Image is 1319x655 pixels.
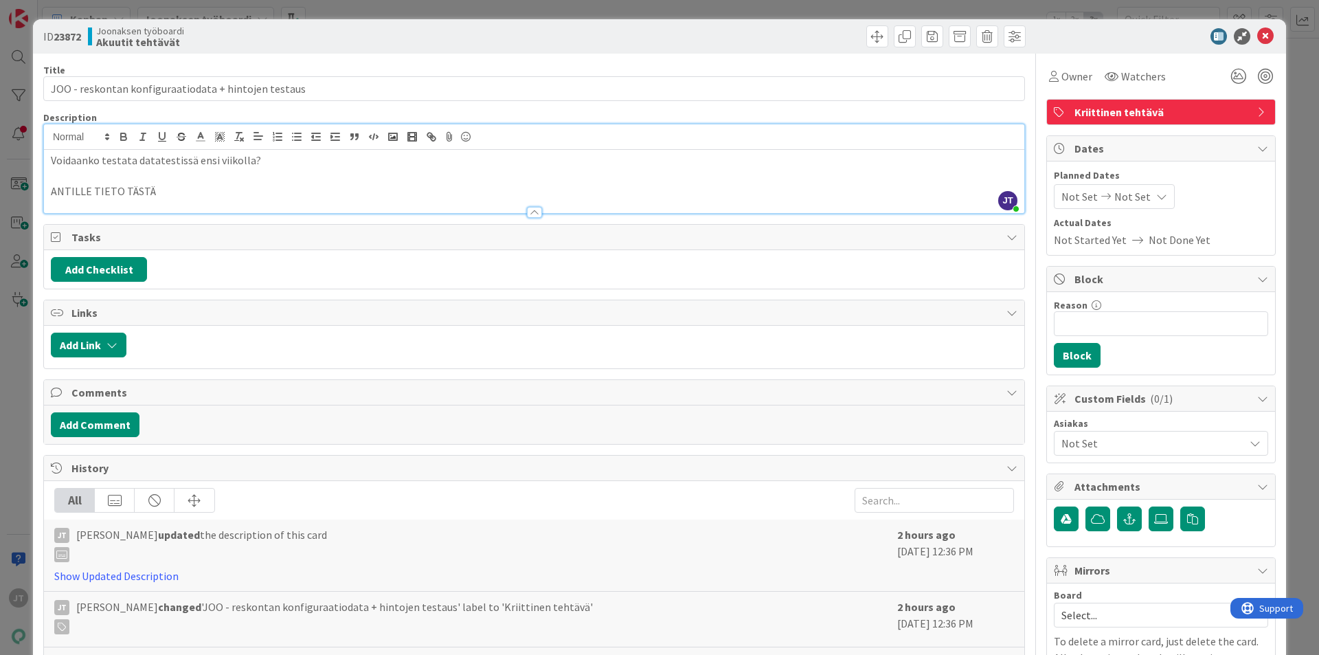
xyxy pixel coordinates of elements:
[1121,68,1166,85] span: Watchers
[29,2,63,19] span: Support
[1114,188,1151,205] span: Not Set
[43,64,65,76] label: Title
[1074,104,1250,120] span: Kriittinen tehtävä
[1061,435,1244,452] span: Not Set
[1061,188,1098,205] span: Not Set
[897,526,1014,584] div: [DATE] 12:36 PM
[158,528,200,542] b: updated
[51,257,147,282] button: Add Checklist
[54,528,69,543] div: JT
[76,599,593,634] span: [PERSON_NAME] 'JOO - reskontan konfiguraatiodata + hintojen testaus' label to 'Kriittinen tehtävä'
[76,526,327,562] span: [PERSON_NAME] the description of this card
[897,599,1014,640] div: [DATE] 12:36 PM
[1054,232,1127,248] span: Not Started Yet
[1054,216,1268,230] span: Actual Dates
[1054,168,1268,183] span: Planned Dates
[1054,419,1268,428] div: Asiakas
[998,191,1017,210] span: JT
[1074,562,1250,579] span: Mirrors
[55,489,95,512] div: All
[54,30,81,43] b: 23872
[96,36,184,47] b: Akuutit tehtävät
[158,600,201,614] b: changed
[897,600,956,614] b: 2 hours ago
[43,76,1025,101] input: type card name here...
[1054,590,1082,600] span: Board
[51,153,1017,168] p: Voidaanko testata datatestissä ensi viikolla?
[71,384,1000,401] span: Comments
[43,111,97,124] span: Description
[71,460,1000,476] span: History
[1074,390,1250,407] span: Custom Fields
[1074,478,1250,495] span: Attachments
[1149,232,1210,248] span: Not Done Yet
[54,569,179,583] a: Show Updated Description
[1074,271,1250,287] span: Block
[1061,68,1092,85] span: Owner
[71,229,1000,245] span: Tasks
[1150,392,1173,406] span: ( 0/1 )
[1054,343,1101,368] button: Block
[43,28,81,45] span: ID
[897,528,956,542] b: 2 hours ago
[54,600,69,615] div: JT
[1061,606,1237,625] span: Select...
[71,304,1000,321] span: Links
[96,25,184,36] span: Joonaksen työboardi
[51,412,139,437] button: Add Comment
[51,184,1017,199] p: ANTILLE TIETO TÄSTÄ
[1074,140,1250,157] span: Dates
[855,488,1014,513] input: Search...
[51,333,126,357] button: Add Link
[1054,299,1087,311] label: Reason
